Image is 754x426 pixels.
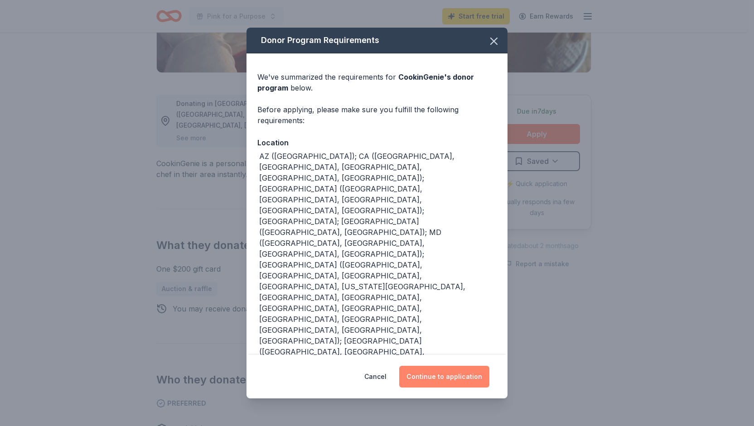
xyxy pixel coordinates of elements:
div: Before applying, please make sure you fulfill the following requirements: [257,104,497,126]
div: Location [257,137,497,148]
button: Cancel [364,366,387,388]
div: We've summarized the requirements for below. [257,72,497,93]
button: Continue to application [399,366,489,388]
div: Donor Program Requirements [246,28,507,53]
